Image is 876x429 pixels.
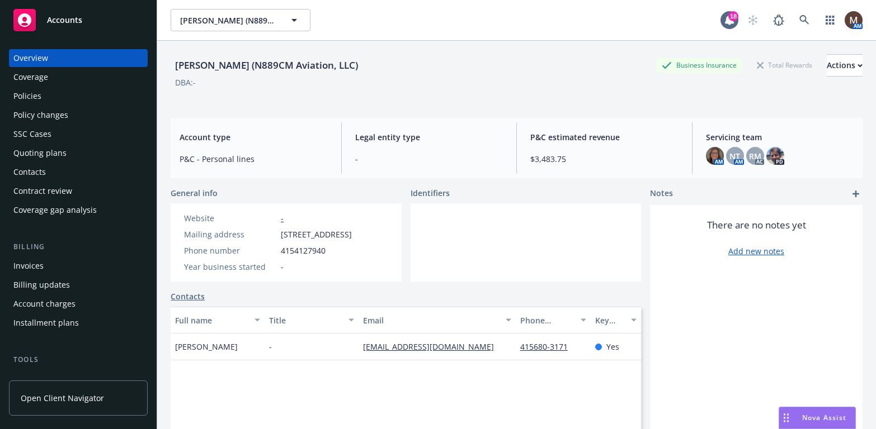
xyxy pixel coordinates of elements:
[9,68,148,86] a: Coverage
[13,314,79,332] div: Installment plans
[363,341,503,352] a: [EMAIL_ADDRESS][DOMAIN_NAME]
[9,241,148,252] div: Billing
[827,55,863,76] div: Actions
[355,153,503,165] span: -
[9,87,148,105] a: Policies
[269,314,342,326] div: Title
[13,370,61,388] div: Manage files
[281,228,352,240] span: [STREET_ADDRESS]
[749,150,761,162] span: RM
[180,131,328,143] span: Account type
[13,182,72,200] div: Contract review
[520,314,574,326] div: Phone number
[802,413,846,422] span: Nova Assist
[9,276,148,294] a: Billing updates
[779,407,856,429] button: Nova Assist
[9,49,148,67] a: Overview
[355,131,503,143] span: Legal entity type
[819,9,841,31] a: Switch app
[827,54,863,77] button: Actions
[21,392,104,404] span: Open Client Navigator
[13,87,41,105] div: Policies
[606,341,619,352] span: Yes
[520,341,577,352] a: 415680-3171
[767,9,790,31] a: Report a Bug
[411,187,450,199] span: Identifiers
[751,58,818,72] div: Total Rewards
[13,257,44,275] div: Invoices
[530,153,679,165] span: $3,483.75
[13,163,46,181] div: Contacts
[184,228,276,240] div: Mailing address
[9,295,148,313] a: Account charges
[591,307,641,333] button: Key contact
[13,276,70,294] div: Billing updates
[9,4,148,36] a: Accounts
[171,58,362,73] div: [PERSON_NAME] (N889CM Aviation, LLC)
[9,370,148,388] a: Manage files
[265,307,359,333] button: Title
[47,16,82,25] span: Accounts
[171,187,218,199] span: General info
[9,201,148,219] a: Coverage gap analysis
[281,261,284,273] span: -
[184,261,276,273] div: Year business started
[281,245,326,256] span: 4154127940
[171,307,265,333] button: Full name
[180,153,328,165] span: P&C - Personal lines
[13,68,48,86] div: Coverage
[180,15,277,26] span: [PERSON_NAME] (N889CM Aviation, LLC)
[656,58,742,72] div: Business Insurance
[175,314,248,326] div: Full name
[13,125,51,143] div: SSC Cases
[849,187,863,201] a: add
[9,144,148,162] a: Quoting plans
[766,147,784,165] img: photo
[359,307,515,333] button: Email
[728,11,738,21] div: 18
[13,144,67,162] div: Quoting plans
[779,407,793,428] div: Drag to move
[706,131,854,143] span: Servicing team
[269,341,272,352] span: -
[793,9,816,31] a: Search
[13,201,97,219] div: Coverage gap analysis
[13,106,68,124] div: Policy changes
[171,9,310,31] button: [PERSON_NAME] (N889CM Aviation, LLC)
[516,307,591,333] button: Phone number
[742,9,764,31] a: Start snowing
[175,341,238,352] span: [PERSON_NAME]
[595,314,624,326] div: Key contact
[729,150,740,162] span: NT
[9,106,148,124] a: Policy changes
[171,290,205,302] a: Contacts
[728,245,784,257] a: Add new notes
[9,125,148,143] a: SSC Cases
[13,49,48,67] div: Overview
[184,212,276,224] div: Website
[184,245,276,256] div: Phone number
[13,295,76,313] div: Account charges
[530,131,679,143] span: P&C estimated revenue
[9,257,148,275] a: Invoices
[281,213,284,223] a: -
[707,218,806,232] span: There are no notes yet
[9,182,148,200] a: Contract review
[9,163,148,181] a: Contacts
[363,314,498,326] div: Email
[706,147,724,165] img: photo
[175,77,196,88] div: DBA: -
[9,354,148,365] div: Tools
[650,187,673,201] span: Notes
[9,314,148,332] a: Installment plans
[845,11,863,29] img: photo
